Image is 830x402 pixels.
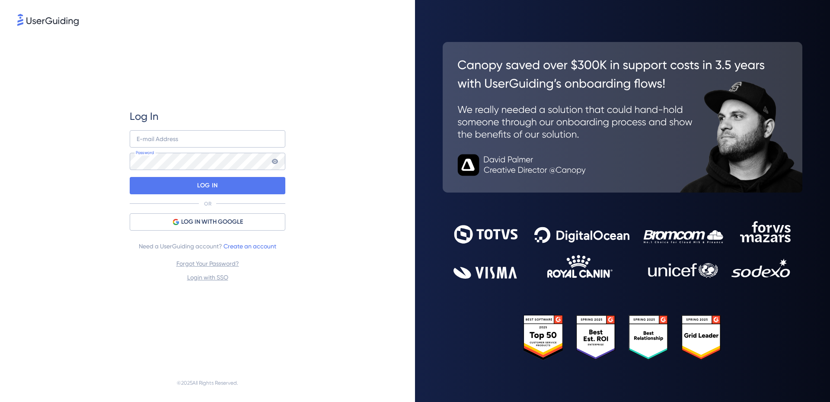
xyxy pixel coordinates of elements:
[187,274,228,281] a: Login with SSO
[204,200,211,207] p: OR
[181,217,243,227] span: LOG IN WITH GOOGLE
[176,260,239,267] a: Forgot Your Password?
[17,14,79,26] img: 8faab4ba6bc7696a72372aa768b0286c.svg
[139,241,276,251] span: Need a UserGuiding account?
[177,378,238,388] span: © 2025 All Rights Reserved.
[453,221,792,279] img: 9302ce2ac39453076f5bc0f2f2ca889b.svg
[130,109,159,123] span: Log In
[524,315,721,360] img: 25303e33045975176eb484905ab012ff.svg
[197,179,217,193] p: LOG IN
[443,42,802,193] img: 26c0aa7c25a843aed4baddd2b5e0fa68.svg
[223,243,276,250] a: Create an account
[130,130,285,148] input: example@company.com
